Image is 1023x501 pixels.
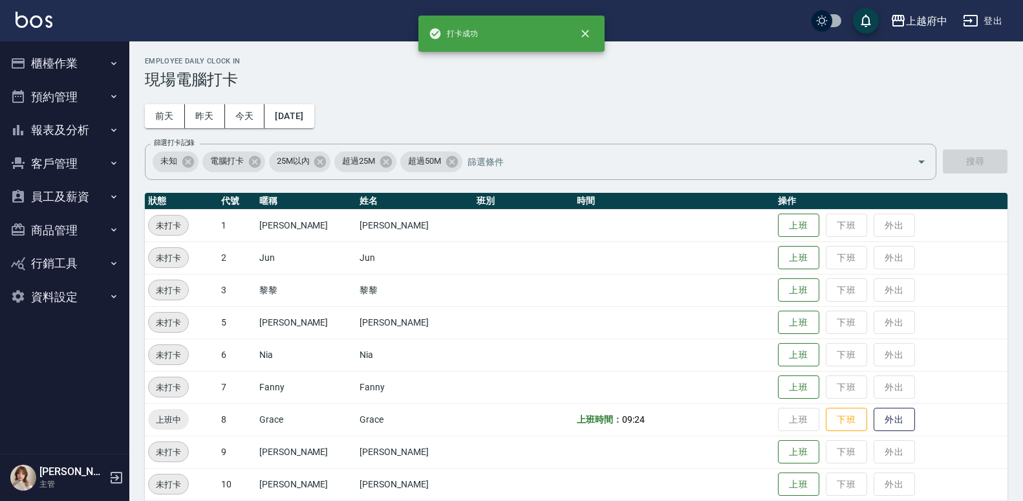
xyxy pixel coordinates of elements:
div: 25M以內 [269,151,331,172]
span: 未打卡 [149,219,188,232]
button: 行銷工具 [5,247,124,280]
th: 操作 [775,193,1007,210]
img: Person [10,465,36,491]
span: 超過50M [400,155,449,168]
td: [PERSON_NAME] [356,468,473,500]
td: [PERSON_NAME] [256,468,356,500]
button: save [853,8,879,34]
span: 打卡成功 [429,27,478,40]
button: Open [911,151,932,172]
span: 未打卡 [149,316,188,329]
div: 上越府中 [906,13,947,29]
span: 未打卡 [149,478,188,491]
button: 商品管理 [5,214,124,247]
td: [PERSON_NAME] [256,436,356,468]
td: [PERSON_NAME] [356,306,473,339]
span: 未打卡 [149,381,188,394]
td: [PERSON_NAME] [356,436,473,468]
td: 3 [218,274,256,306]
span: 未知 [153,155,185,168]
button: 預約管理 [5,80,124,114]
h5: [PERSON_NAME] [39,465,105,478]
td: Grace [256,403,356,436]
th: 暱稱 [256,193,356,210]
td: Grace [356,403,473,436]
h2: Employee Daily Clock In [145,57,1007,65]
div: 未知 [153,151,199,172]
button: 客戶管理 [5,147,124,181]
th: 時間 [574,193,775,210]
th: 狀態 [145,193,218,210]
button: 上越府中 [885,8,953,34]
div: 電腦打卡 [202,151,265,172]
button: 昨天 [185,104,225,128]
td: 8 [218,403,256,436]
button: 員工及薪資 [5,180,124,214]
td: Fanny [256,371,356,403]
span: 超過25M [334,155,383,168]
td: 6 [218,339,256,371]
button: 上班 [778,214,819,238]
td: 黎黎 [356,274,473,306]
span: 未打卡 [149,445,188,459]
button: 報表及分析 [5,113,124,147]
button: 下班 [826,408,867,432]
td: 1 [218,209,256,241]
button: 上班 [778,343,819,367]
button: 上班 [778,473,819,496]
button: 前天 [145,104,185,128]
b: 上班時間： [577,414,622,425]
button: 今天 [225,104,265,128]
button: [DATE] [264,104,314,128]
td: 5 [218,306,256,339]
td: 黎黎 [256,274,356,306]
button: 上班 [778,440,819,464]
span: 未打卡 [149,348,188,362]
input: 篩選條件 [464,150,894,173]
button: close [571,19,599,48]
span: 未打卡 [149,251,188,265]
td: [PERSON_NAME] [356,209,473,241]
td: Fanny [356,371,473,403]
button: 上班 [778,278,819,302]
button: 資料設定 [5,280,124,314]
td: 9 [218,436,256,468]
th: 班別 [473,193,574,210]
div: 超過25M [334,151,396,172]
span: 25M以內 [269,155,318,168]
span: 電腦打卡 [202,155,252,168]
td: 2 [218,241,256,274]
label: 篩選打卡記錄 [154,138,195,148]
span: 未打卡 [149,284,188,297]
td: Jun [356,241,473,274]
button: 上班 [778,246,819,270]
button: 上班 [778,375,819,399]
span: 09:24 [622,414,645,425]
span: 上班中 [148,413,189,427]
button: 登出 [958,9,1007,33]
td: Nia [256,339,356,371]
p: 主管 [39,478,105,490]
td: Nia [356,339,473,371]
th: 姓名 [356,193,473,210]
td: 7 [218,371,256,403]
button: 櫃檯作業 [5,47,124,80]
div: 超過50M [400,151,462,172]
td: Jun [256,241,356,274]
td: [PERSON_NAME] [256,306,356,339]
td: 10 [218,468,256,500]
button: 外出 [874,408,915,432]
h3: 現場電腦打卡 [145,71,1007,89]
td: [PERSON_NAME] [256,209,356,241]
button: 上班 [778,311,819,335]
img: Logo [16,12,52,28]
th: 代號 [218,193,256,210]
